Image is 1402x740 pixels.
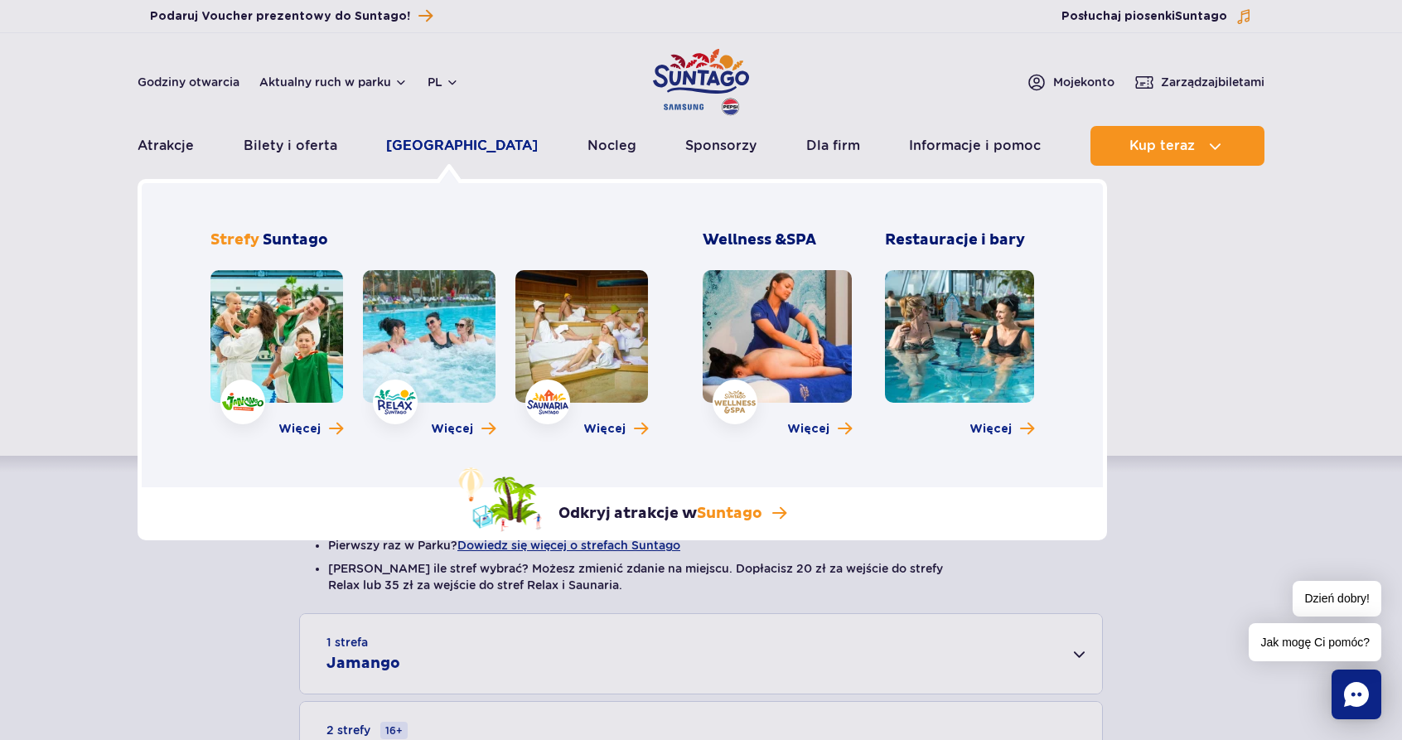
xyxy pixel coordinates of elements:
span: Jak mogę Ci pomóc? [1249,623,1381,661]
p: Odkryj atrakcje w [558,504,762,524]
a: Więcej o Wellness & SPA [787,421,852,438]
a: Atrakcje [138,126,194,166]
a: Zarządzajbiletami [1134,72,1264,92]
span: Dzień dobry! [1293,581,1381,617]
span: Więcej [969,421,1012,438]
a: Bilety i oferta [244,126,337,166]
span: Kup teraz [1129,138,1195,153]
button: Kup teraz [1090,126,1264,166]
span: Więcej [278,421,321,438]
span: Suntago [697,504,762,523]
span: Suntago [263,230,328,249]
span: Zarządzaj biletami [1161,74,1264,90]
span: SPA [786,230,816,249]
a: Dla firm [806,126,860,166]
span: Wellness & [703,230,816,249]
a: Więcej o strefie Jamango [278,421,343,438]
button: Aktualny ruch w parku [259,75,408,89]
a: Mojekonto [1027,72,1114,92]
h3: Restauracje i bary [885,230,1034,250]
a: [GEOGRAPHIC_DATA] [386,126,538,166]
div: Chat [1332,670,1381,719]
button: pl [428,74,459,90]
a: Nocleg [587,126,636,166]
span: Strefy [210,230,259,249]
a: Informacje i pomoc [909,126,1041,166]
a: Więcej o strefie Relax [431,421,496,438]
span: Moje konto [1053,74,1114,90]
span: Więcej [787,421,829,438]
a: Sponsorzy [685,126,757,166]
span: Więcej [431,421,473,438]
a: Więcej o Restauracje i bary [969,421,1034,438]
a: Odkryj atrakcje wSuntago [459,467,786,532]
a: Godziny otwarcia [138,74,239,90]
span: Więcej [583,421,626,438]
a: Więcej o strefie Saunaria [583,421,648,438]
